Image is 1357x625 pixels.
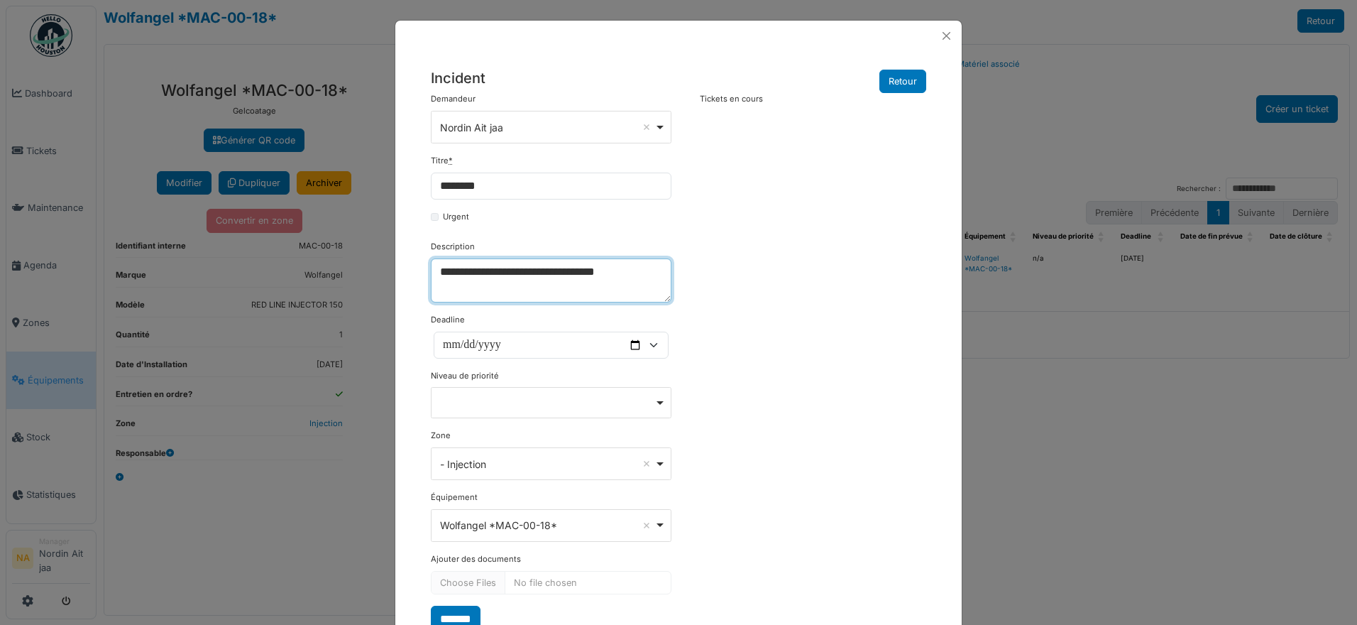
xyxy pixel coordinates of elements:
[639,518,654,533] button: Remove item: '181481'
[431,70,485,87] h5: Incident
[440,518,654,533] div: Wolfangel *MAC-00-18*
[443,211,469,223] label: Urgent
[440,457,654,472] div: - Injection
[639,120,654,134] button: Remove item: '17721'
[879,70,926,93] button: Retour
[431,155,453,167] label: Titre
[639,457,654,471] button: Remove item: '20870'
[431,553,521,565] label: Ajouter des documents
[431,93,476,105] label: Demandeur
[431,241,475,253] label: Description
[440,120,654,135] div: Nordin Ait jaa
[686,93,926,105] label: Tickets en cours
[431,370,499,382] label: Niveau de priorité
[431,491,478,504] label: Équipement
[937,26,956,45] button: Close
[431,314,465,326] label: Deadline
[449,156,453,165] abbr: Requis
[431,430,451,442] label: Zone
